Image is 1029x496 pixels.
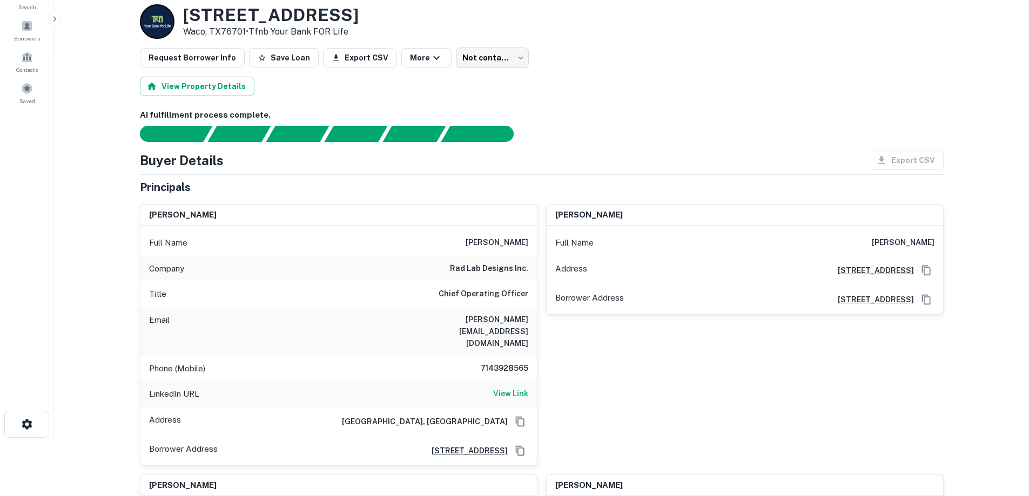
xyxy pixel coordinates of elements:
[149,388,199,400] p: LinkedIn URL
[16,65,38,74] span: Contacts
[14,34,40,43] span: Borrowers
[140,179,191,195] h5: Principals
[266,126,329,142] div: Documents found, AI parsing details...
[555,236,594,249] p: Full Name
[872,236,934,249] h6: [PERSON_NAME]
[463,362,528,375] h6: 7143928565
[382,126,446,142] div: Principals found, still searching for contact information. This may take time...
[183,5,359,25] h3: [STREET_ADDRESS]
[149,288,166,301] p: Title
[555,291,624,308] p: Borrower Address
[18,3,36,11] span: Search
[918,262,934,278] button: Copy Address
[450,262,528,275] h6: rad lab designs inc.
[149,443,218,459] p: Borrower Address
[149,362,205,375] p: Phone (Mobile)
[441,126,527,142] div: AI fulfillment process complete.
[140,48,245,67] button: Request Borrower Info
[439,288,528,301] h6: Chief Operating Officer
[333,416,508,427] h6: [GEOGRAPHIC_DATA], [GEOGRAPHIC_DATA]
[456,47,529,68] div: Not contacted
[249,48,319,67] button: Save Loan
[555,479,623,492] h6: [PERSON_NAME]
[3,78,51,107] a: Saved
[324,126,387,142] div: Principals found, AI now looking for contact information...
[207,126,271,142] div: Your request is received and processing...
[140,109,944,121] h6: AI fulfillment process complete.
[149,209,217,221] h6: [PERSON_NAME]
[149,314,170,349] p: Email
[140,151,224,170] h4: Buyer Details
[399,314,528,349] h6: [PERSON_NAME][EMAIL_ADDRESS][DOMAIN_NAME]
[829,264,914,276] a: [STREET_ADDRESS]
[3,47,51,76] a: Contacts
[3,16,51,45] a: Borrowers
[493,388,528,400] a: View Link
[149,413,181,430] p: Address
[829,294,914,305] a: [STREET_ADDRESS]
[512,443,528,459] button: Copy Address
[975,410,1029,461] iframe: Chat Widget
[19,97,35,105] span: Saved
[423,445,508,457] a: [STREET_ADDRESS]
[183,25,359,38] p: Waco, TX76701 •
[140,77,254,96] button: View Property Details
[401,48,452,67] button: More
[493,388,528,399] h6: View Link
[248,26,348,37] a: Tfnb Your Bank FOR Life
[466,236,528,249] h6: [PERSON_NAME]
[127,126,208,142] div: Sending borrower request to AI...
[149,479,217,492] h6: [PERSON_NAME]
[149,262,184,275] p: Company
[323,48,397,67] button: Export CSV
[918,291,934,308] button: Copy Address
[555,209,623,221] h6: [PERSON_NAME]
[512,413,528,430] button: Copy Address
[149,236,187,249] p: Full Name
[555,262,587,278] p: Address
